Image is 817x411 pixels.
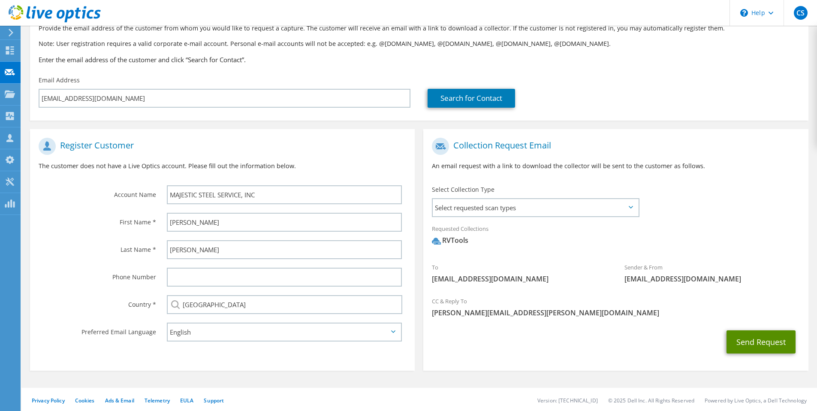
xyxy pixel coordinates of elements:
[423,292,808,322] div: CC & Reply To
[39,268,156,281] label: Phone Number
[740,9,748,17] svg: \n
[705,397,807,404] li: Powered by Live Optics, a Dell Technology
[39,161,406,171] p: The customer does not have a Live Optics account. Please fill out the information below.
[432,185,494,194] label: Select Collection Type
[39,323,156,336] label: Preferred Email Language
[145,397,170,404] a: Telemetry
[432,274,607,284] span: [EMAIL_ADDRESS][DOMAIN_NAME]
[39,39,800,48] p: Note: User registration requires a valid corporate e-mail account. Personal e-mail accounts will ...
[727,330,796,354] button: Send Request
[75,397,95,404] a: Cookies
[624,274,800,284] span: [EMAIL_ADDRESS][DOMAIN_NAME]
[537,397,598,404] li: Version: [TECHNICAL_ID]
[608,397,694,404] li: © 2025 Dell Inc. All Rights Reserved
[616,258,808,288] div: Sender & From
[432,308,799,317] span: [PERSON_NAME][EMAIL_ADDRESS][PERSON_NAME][DOMAIN_NAME]
[180,397,193,404] a: EULA
[39,185,156,199] label: Account Name
[32,397,65,404] a: Privacy Policy
[204,397,224,404] a: Support
[794,6,808,20] span: CS
[432,138,795,155] h1: Collection Request Email
[105,397,134,404] a: Ads & Email
[39,55,800,64] h3: Enter the email address of the customer and click “Search for Contact”.
[39,213,156,227] label: First Name *
[423,258,616,288] div: To
[39,138,402,155] h1: Register Customer
[423,220,808,254] div: Requested Collections
[39,295,156,309] label: Country *
[432,236,468,245] div: RVTools
[433,199,638,216] span: Select requested scan types
[39,76,80,85] label: Email Address
[428,89,515,108] a: Search for Contact
[432,161,799,171] p: An email request with a link to download the collector will be sent to the customer as follows.
[39,24,800,33] p: Provide the email address of the customer from whom you would like to request a capture. The cust...
[39,240,156,254] label: Last Name *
